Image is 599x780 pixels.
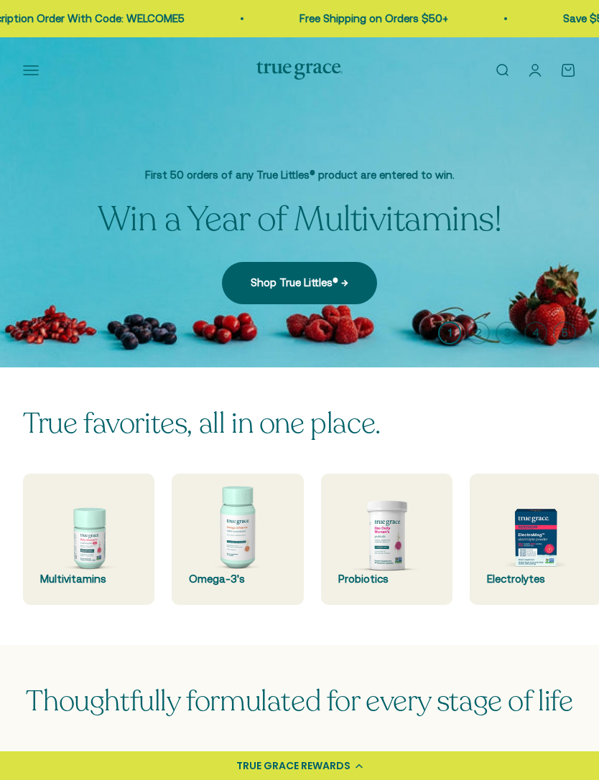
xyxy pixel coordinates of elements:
[98,166,502,184] p: First 50 orders of any True Littles® product are entered to win.
[553,321,576,344] button: 5
[172,474,303,605] a: Omega-3's
[23,474,154,605] a: Multivitamins
[98,196,502,243] split-lines: Win a Year of Multivitamins!
[438,321,461,344] button: 1
[524,321,547,344] button: 4
[338,570,435,588] div: Probiotics
[23,404,381,443] split-lines: True favorites, all in one place.
[236,758,350,774] div: TRUE GRACE REWARDS
[222,262,377,304] a: Shop True Littles® →
[189,570,286,588] div: Omega-3's
[40,570,137,588] div: Multivitamins
[496,321,519,344] button: 3
[467,321,490,344] button: 2
[321,474,452,605] a: Probiotics
[487,570,584,588] div: Electrolytes
[26,682,572,720] span: Thoughtfully formulated for every stage of life
[299,12,448,24] a: Free Shipping on Orders $50+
